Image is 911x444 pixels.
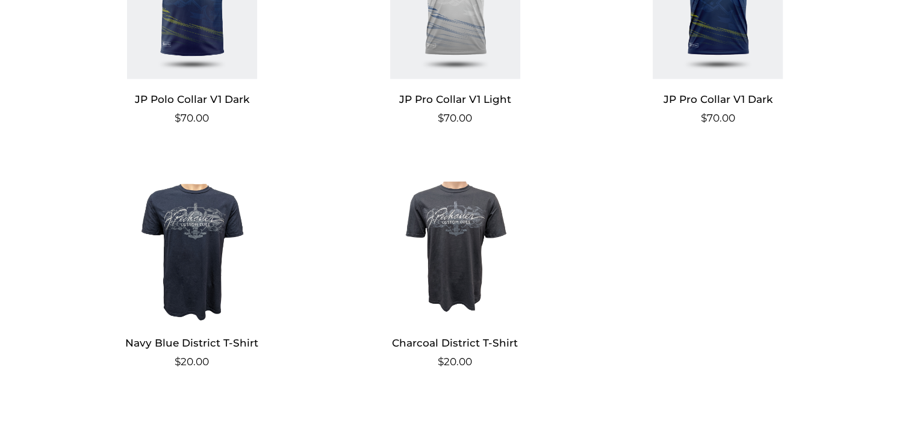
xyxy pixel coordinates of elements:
[338,332,572,354] h2: Charcoal District T-Shirt
[175,112,181,124] span: $
[75,332,309,354] h2: Navy Blue District T-Shirt
[175,356,209,368] bdi: 20.00
[701,112,707,124] span: $
[438,112,444,124] span: $
[338,88,572,111] h2: JP Pro Collar V1 Light
[75,160,309,322] img: Navy Blue District T-Shirt
[701,112,735,124] bdi: 70.00
[438,112,472,124] bdi: 70.00
[338,160,572,322] img: Charcoal District T-Shirt
[338,160,572,370] a: Charcoal District T-Shirt $20.00
[175,112,209,124] bdi: 70.00
[601,88,835,111] h2: JP Pro Collar V1 Dark
[438,356,472,368] bdi: 20.00
[438,356,444,368] span: $
[175,356,181,368] span: $
[75,160,309,370] a: Navy Blue District T-Shirt $20.00
[75,88,309,111] h2: JP Polo Collar V1 Dark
